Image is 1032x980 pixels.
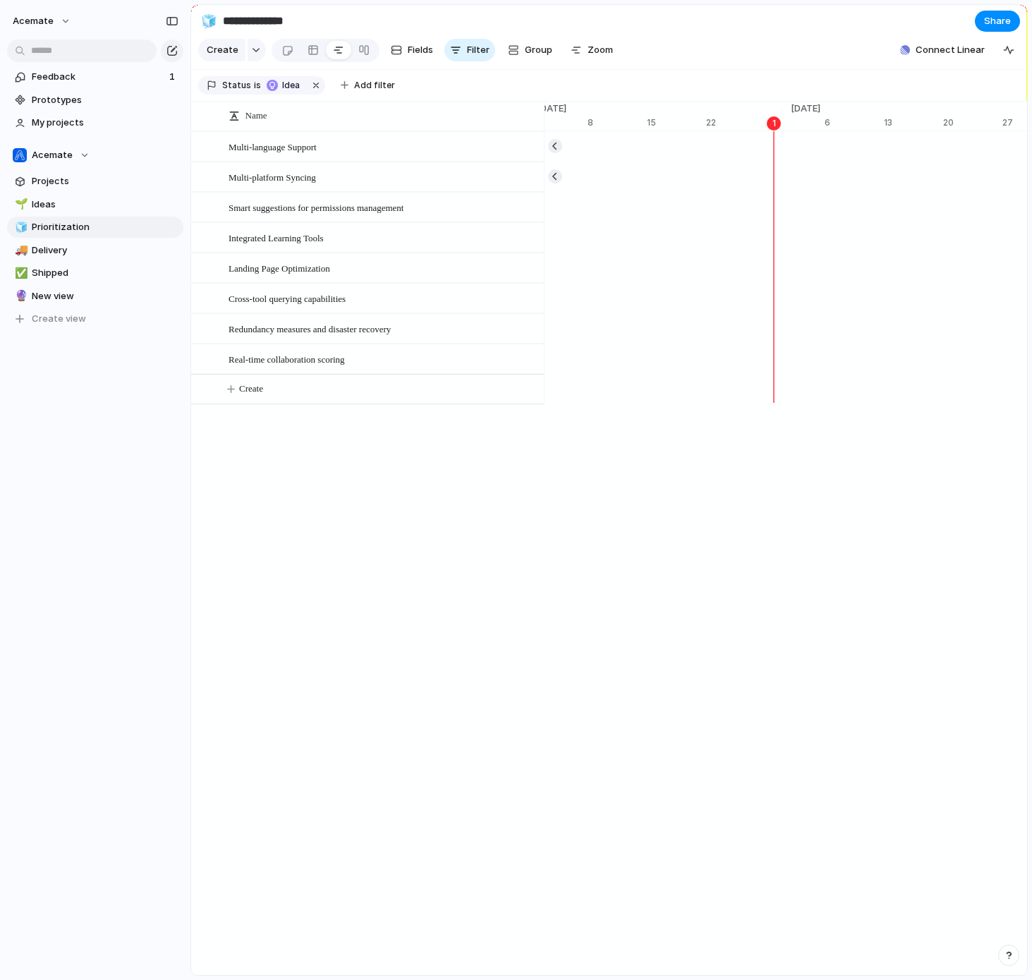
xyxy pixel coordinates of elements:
span: Integrated Learning Tools [229,229,324,246]
span: My projects [32,116,178,130]
div: 1 [767,116,781,131]
span: Idea [282,79,303,92]
span: Connect Linear [916,43,985,57]
div: 13 [884,116,943,129]
span: Share [984,14,1011,28]
button: ✅ [13,266,27,280]
span: Filter [467,43,490,57]
span: acemate [13,14,54,28]
span: New view [32,289,178,303]
span: Multi-platform Syncing [229,169,316,185]
div: 🧊 [15,219,25,236]
span: Create [207,43,238,57]
span: [DATE] [528,102,575,116]
span: Feedback [32,70,165,84]
button: Share [975,11,1020,32]
span: Shipped [32,266,178,280]
span: Ideas [32,198,178,212]
button: 🔮 [13,289,27,303]
button: Group [501,39,559,61]
button: acemate [6,10,78,32]
span: Create view [32,312,86,326]
span: Add filter [354,79,395,92]
span: Group [525,43,552,57]
span: 1 [169,70,178,84]
button: Acemate [7,145,183,166]
span: Cross-tool querying capabilities [229,290,346,306]
a: Prototypes [7,90,183,111]
a: 🔮New view [7,286,183,307]
button: Zoom [565,39,619,61]
span: Status [222,79,251,92]
a: Feedback1 [7,66,183,87]
span: Create [239,382,263,396]
span: Fields [408,43,433,57]
div: 🌱 [15,196,25,212]
span: Landing Page Optimization [229,260,330,276]
a: My projects [7,112,183,133]
button: 🧊 [13,220,27,234]
div: 1 [528,116,588,129]
span: Delivery [32,243,178,258]
span: Projects [32,174,178,188]
a: ✅Shipped [7,262,183,284]
button: Idea [262,78,307,93]
div: 15 [647,116,706,129]
a: 🧊Prioritization [7,217,183,238]
span: Prioritization [32,220,178,234]
button: Create [198,39,245,61]
button: 🌱 [13,198,27,212]
span: Smart suggestions for permissions management [229,199,403,215]
div: 8 [588,116,647,129]
button: 🧊 [198,10,220,32]
div: 🧊 [201,11,217,30]
button: Fields [385,39,439,61]
div: 🚚 [15,242,25,258]
span: Real-time collaboration scoring [229,351,345,367]
div: ✅ [15,265,25,282]
div: 🔮 [15,288,25,304]
div: 6 [825,116,884,129]
span: is [254,79,261,92]
a: 🚚Delivery [7,240,183,261]
span: Prototypes [32,93,178,107]
a: Projects [7,171,183,192]
div: 20 [943,116,1002,129]
span: Acemate [32,148,73,162]
button: 🚚 [13,243,27,258]
button: Create [205,375,566,404]
div: 22 [706,116,765,129]
button: Create view [7,308,183,329]
button: Filter [444,39,495,61]
span: Multi-language Support [229,138,317,155]
span: [DATE] [782,102,829,116]
button: is [251,78,264,93]
a: 🌱Ideas [7,194,183,215]
span: Redundancy measures and disaster recovery [229,320,391,337]
button: Add filter [332,75,403,95]
span: Zoom [588,43,613,57]
button: Connect Linear [894,40,990,61]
